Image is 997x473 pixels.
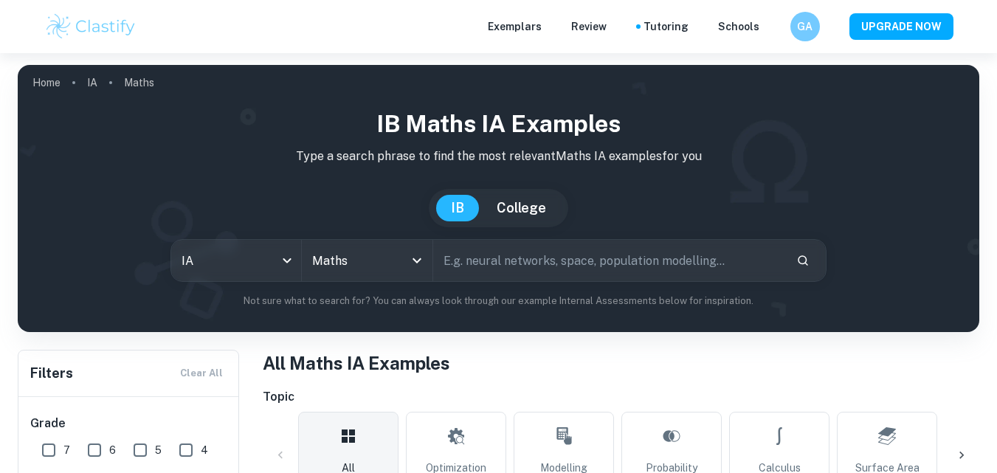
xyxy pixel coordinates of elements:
button: Help and Feedback [771,23,779,30]
a: Home [32,72,61,93]
a: Schools [718,18,759,35]
h1: All Maths IA Examples [263,350,979,376]
p: Not sure what to search for? You can always look through our example Internal Assessments below f... [30,294,967,308]
div: IA [171,240,302,281]
button: UPGRADE NOW [849,13,953,40]
p: Maths [124,75,154,91]
span: 5 [155,442,162,458]
h6: GA [796,18,813,35]
img: profile cover [18,65,979,332]
h6: Filters [30,363,73,384]
p: Type a search phrase to find the most relevant Maths IA examples for you [30,148,967,165]
h1: IB Maths IA examples [30,106,967,142]
a: Tutoring [644,18,689,35]
span: 7 [63,442,70,458]
button: College [482,195,561,221]
button: Search [790,248,815,273]
input: E.g. neural networks, space, population modelling... [433,240,785,281]
p: Review [571,18,607,35]
h6: Grade [30,415,228,432]
p: Exemplars [488,18,542,35]
button: Open [407,250,427,271]
button: GA [790,12,820,41]
a: IA [87,72,97,93]
img: Clastify logo [44,12,138,41]
h6: Topic [263,388,979,406]
button: IB [436,195,479,221]
span: 4 [201,442,208,458]
span: 6 [109,442,116,458]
